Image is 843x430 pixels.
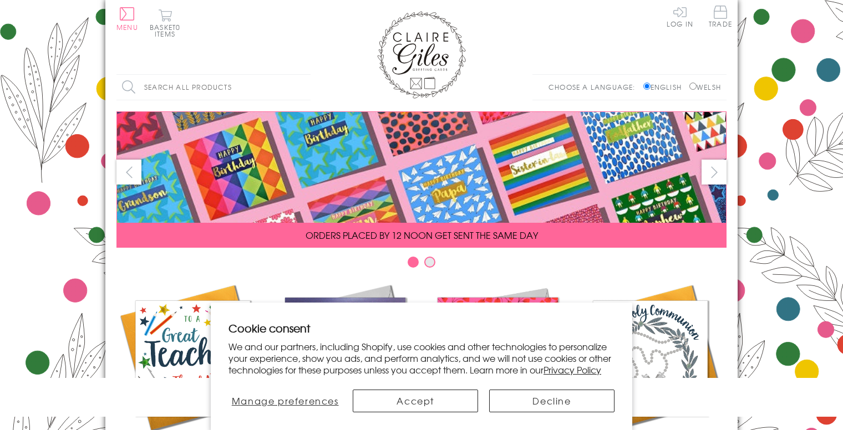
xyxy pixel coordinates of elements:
label: Welsh [689,82,721,92]
span: ORDERS PLACED BY 12 NOON GET SENT THE SAME DAY [306,228,538,242]
span: Menu [116,22,138,32]
button: next [702,160,727,185]
span: Trade [709,6,732,27]
input: Search all products [116,75,311,100]
p: Choose a language: [549,82,641,92]
span: Manage preferences [232,394,339,407]
button: Decline [489,390,615,412]
a: Log In [667,6,693,27]
span: 0 items [155,22,180,39]
p: We and our partners, including Shopify, use cookies and other technologies to personalize your ex... [228,341,615,375]
button: Carousel Page 2 [424,257,435,268]
div: Carousel Pagination [116,256,727,273]
button: Carousel Page 1 (Current Slide) [408,257,419,268]
input: English [643,83,651,90]
h2: Cookie consent [228,320,615,336]
button: Menu [116,7,138,30]
button: Manage preferences [228,390,342,412]
input: Search [299,75,311,100]
a: Trade [709,6,732,29]
button: prev [116,160,141,185]
button: Basket0 items [150,9,180,37]
button: Accept [353,390,478,412]
label: English [643,82,687,92]
a: Privacy Policy [544,363,601,376]
img: Claire Giles Greetings Cards [377,11,466,99]
input: Welsh [689,83,697,90]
